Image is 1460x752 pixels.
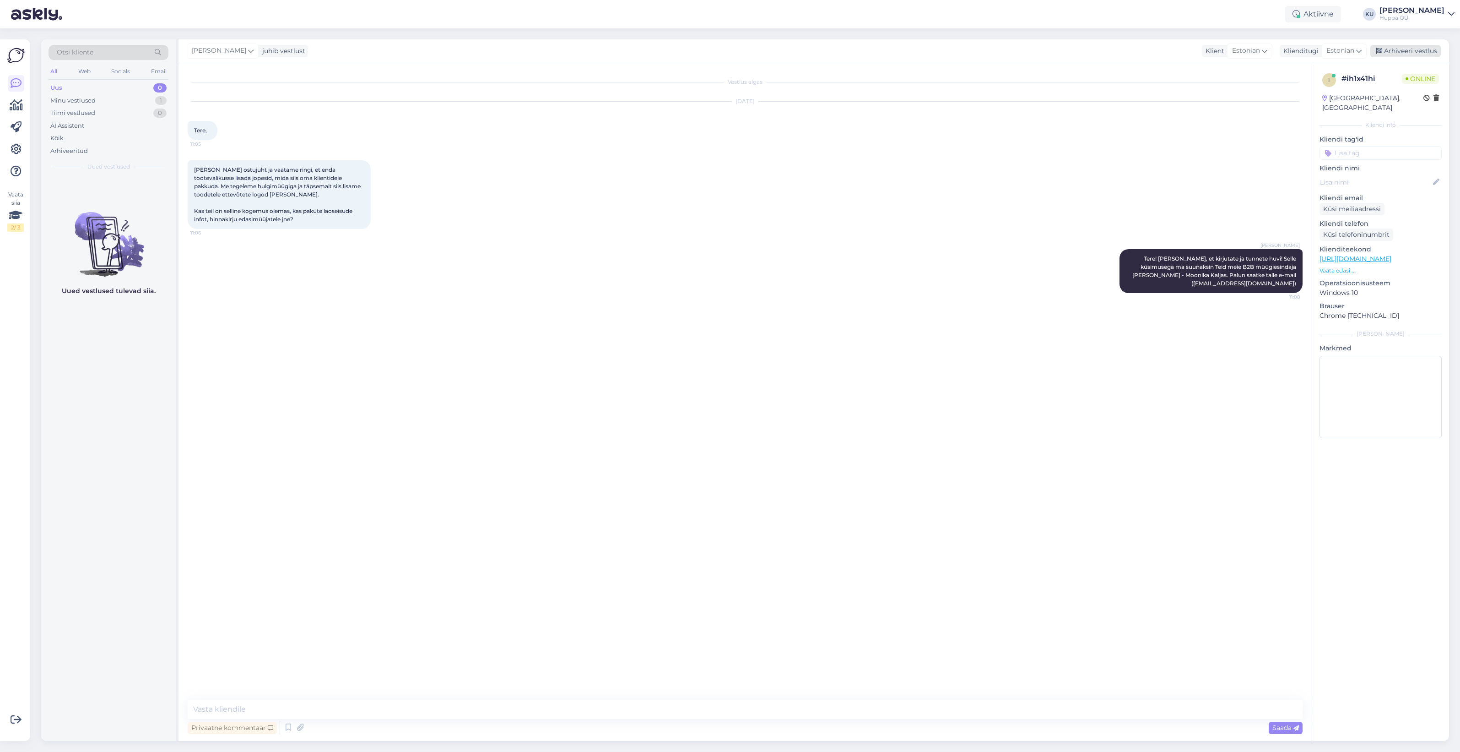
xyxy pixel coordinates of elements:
[1328,76,1330,83] span: i
[190,229,225,236] span: 11:06
[57,48,93,57] span: Otsi kliente
[1319,330,1442,338] div: [PERSON_NAME]
[1260,242,1300,249] span: [PERSON_NAME]
[7,47,25,64] img: Askly Logo
[149,65,168,77] div: Email
[1319,135,1442,144] p: Kliendi tag'id
[194,127,207,134] span: Tere,
[192,46,246,56] span: [PERSON_NAME]
[41,196,176,278] img: No chats
[62,286,156,296] p: Uued vestlused tulevad siia.
[50,96,96,105] div: Minu vestlused
[1379,7,1455,22] a: [PERSON_NAME]Huppa OÜ
[1319,219,1442,229] p: Kliendi telefon
[1319,229,1393,241] div: Küsi telefoninumbrit
[1319,255,1391,263] a: [URL][DOMAIN_NAME]
[153,83,167,93] div: 0
[1319,163,1442,173] p: Kliendi nimi
[1320,177,1431,187] input: Lisa nimi
[1363,8,1376,21] div: KU
[1370,45,1441,57] div: Arhiveeri vestlus
[1379,7,1444,14] div: [PERSON_NAME]
[155,96,167,105] div: 1
[1319,146,1442,160] input: Lisa tag
[188,97,1303,105] div: [DATE]
[50,134,64,143] div: Kõik
[50,121,84,131] div: AI Assistent
[1322,93,1423,113] div: [GEOGRAPHIC_DATA], [GEOGRAPHIC_DATA]
[49,65,59,77] div: All
[109,65,132,77] div: Socials
[1319,121,1442,129] div: Kliendi info
[1202,46,1224,56] div: Klient
[1326,46,1354,56] span: Estonian
[50,147,88,156] div: Arhiveeritud
[1132,255,1298,287] span: Tere! [PERSON_NAME], et kirjutate ja tunnete huvi! Selle küsimusega ma suunaksin Teid meie B2B mü...
[1193,280,1294,287] a: [EMAIL_ADDRESS][DOMAIN_NAME]
[1319,278,1442,288] p: Operatsioonisüsteem
[1319,343,1442,353] p: Märkmed
[1402,74,1439,84] span: Online
[153,109,167,118] div: 0
[1272,724,1299,732] span: Saada
[76,65,92,77] div: Web
[188,78,1303,86] div: Vestlus algas
[194,166,362,223] span: [PERSON_NAME] ostujuht ja vaatame ringi, et enda tootevalikusse lisada jopesid, mida siis oma kli...
[1285,6,1341,22] div: Aktiivne
[50,83,62,93] div: Uus
[188,722,277,734] div: Privaatne kommentaar
[1319,245,1442,254] p: Klienditeekond
[1265,294,1300,300] span: 11:08
[1379,14,1444,22] div: Huppa OÜ
[190,141,225,147] span: 11:05
[87,163,130,171] span: Uued vestlused
[1280,46,1319,56] div: Klienditugi
[259,46,305,56] div: juhib vestlust
[7,191,24,232] div: Vaata siia
[50,109,95,118] div: Tiimi vestlused
[1319,288,1442,298] p: Windows 10
[7,223,24,232] div: 2 / 3
[1319,267,1442,275] p: Vaata edasi ...
[1319,301,1442,311] p: Brauser
[1319,203,1384,215] div: Küsi meiliaadressi
[1319,311,1442,321] p: Chrome [TECHNICAL_ID]
[1319,193,1442,203] p: Kliendi email
[1341,73,1402,84] div: # ih1x41hi
[1232,46,1260,56] span: Estonian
